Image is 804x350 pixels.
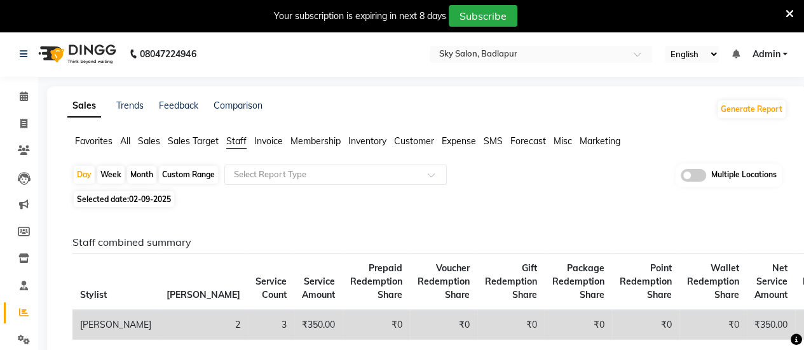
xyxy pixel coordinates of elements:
[442,135,476,147] span: Expense
[718,100,786,118] button: Generate Report
[32,36,119,72] img: logo
[226,135,247,147] span: Staff
[679,310,747,340] td: ₹0
[116,100,144,111] a: Trends
[248,310,294,340] td: 3
[127,166,156,184] div: Month
[254,135,283,147] span: Invoice
[477,310,545,340] td: ₹0
[294,310,343,340] td: ₹350.00
[510,135,546,147] span: Forecast
[348,135,386,147] span: Inventory
[752,48,780,61] span: Admin
[74,191,174,207] span: Selected date:
[159,310,248,340] td: 2
[418,262,470,300] span: Voucher Redemption Share
[67,95,101,118] a: Sales
[754,262,787,300] span: Net Service Amount
[302,276,335,300] span: Service Amount
[580,135,620,147] span: Marketing
[75,135,112,147] span: Favorites
[687,262,739,300] span: Wallet Redemption Share
[129,194,171,204] span: 02-09-2025
[159,100,198,111] a: Feedback
[214,100,262,111] a: Comparison
[138,135,160,147] span: Sales
[140,36,196,72] b: 08047224946
[711,169,777,182] span: Multiple Locations
[168,135,219,147] span: Sales Target
[620,262,672,300] span: Point Redemption Share
[552,262,604,300] span: Package Redemption Share
[120,135,130,147] span: All
[484,135,503,147] span: SMS
[167,289,240,300] span: [PERSON_NAME]
[80,289,107,300] span: Stylist
[274,10,446,23] div: Your subscription is expiring in next 8 days
[554,135,572,147] span: Misc
[410,310,477,340] td: ₹0
[72,236,777,248] h6: Staff combined summary
[394,135,434,147] span: Customer
[72,310,159,340] td: [PERSON_NAME]
[256,276,287,300] span: Service Count
[449,5,517,27] button: Subscribe
[159,166,218,184] div: Custom Range
[485,262,537,300] span: Gift Redemption Share
[343,310,410,340] td: ₹0
[97,166,125,184] div: Week
[545,310,612,340] td: ₹0
[612,310,679,340] td: ₹0
[350,262,402,300] span: Prepaid Redemption Share
[747,310,795,340] td: ₹350.00
[290,135,341,147] span: Membership
[74,166,95,184] div: Day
